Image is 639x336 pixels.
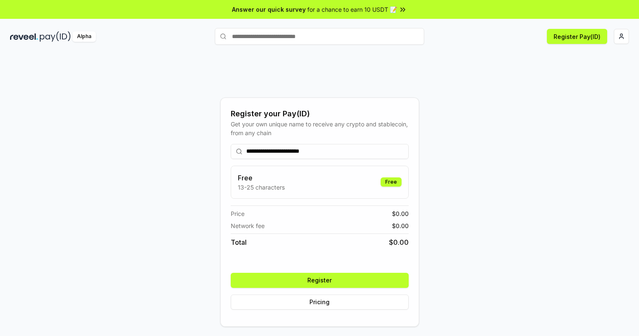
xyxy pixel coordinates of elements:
[231,273,409,288] button: Register
[231,108,409,120] div: Register your Pay(ID)
[392,209,409,218] span: $ 0.00
[392,221,409,230] span: $ 0.00
[307,5,397,14] span: for a chance to earn 10 USDT 📝
[389,237,409,247] span: $ 0.00
[238,173,285,183] h3: Free
[547,29,607,44] button: Register Pay(ID)
[231,209,245,218] span: Price
[40,31,71,42] img: pay_id
[231,237,247,247] span: Total
[231,295,409,310] button: Pricing
[231,221,265,230] span: Network fee
[10,31,38,42] img: reveel_dark
[232,5,306,14] span: Answer our quick survey
[231,120,409,137] div: Get your own unique name to receive any crypto and stablecoin, from any chain
[72,31,96,42] div: Alpha
[381,177,402,187] div: Free
[238,183,285,192] p: 13-25 characters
